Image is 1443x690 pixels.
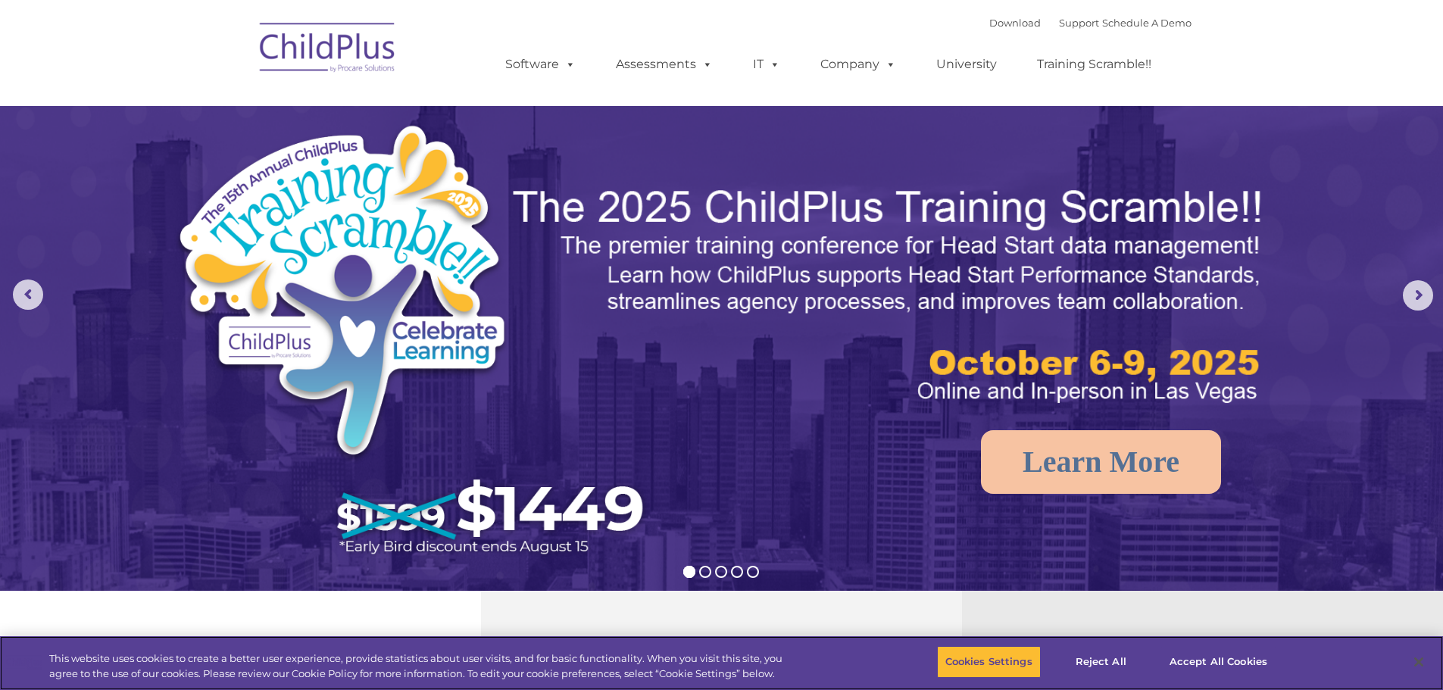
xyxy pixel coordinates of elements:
a: University [921,49,1012,80]
span: Phone number [211,162,275,173]
a: Assessments [601,49,728,80]
a: Learn More [981,430,1221,494]
span: Last name [211,100,257,111]
a: Schedule A Demo [1102,17,1192,29]
button: Cookies Settings [937,646,1041,678]
img: ChildPlus by Procare Solutions [252,12,404,88]
a: Support [1059,17,1099,29]
a: IT [738,49,795,80]
a: Download [989,17,1041,29]
font: | [989,17,1192,29]
a: Training Scramble!! [1022,49,1167,80]
button: Close [1402,645,1435,679]
div: This website uses cookies to create a better user experience, provide statistics about user visit... [49,651,794,681]
button: Accept All Cookies [1161,646,1276,678]
button: Reject All [1054,646,1148,678]
a: Company [805,49,911,80]
a: Software [490,49,591,80]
